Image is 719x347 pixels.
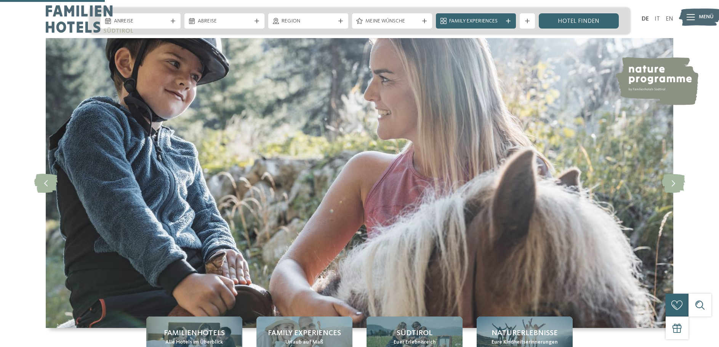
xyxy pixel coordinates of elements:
span: Familienhotels [164,328,225,339]
a: IT [655,16,660,22]
a: EN [666,16,673,22]
span: Menü [699,13,714,21]
span: Südtirol [397,328,432,339]
a: DE [642,16,649,22]
img: Familienhotels Südtirol: The happy family places [46,38,673,328]
span: Urlaub auf Maß [285,339,323,346]
img: nature programme by Familienhotels Südtirol [615,57,698,105]
span: Naturerlebnisse [492,328,558,339]
span: Eure Kindheitserinnerungen [492,339,558,346]
span: Alle Hotels im Überblick [165,339,223,346]
span: Family Experiences [268,328,341,339]
span: Euer Erlebnisreich [394,339,436,346]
